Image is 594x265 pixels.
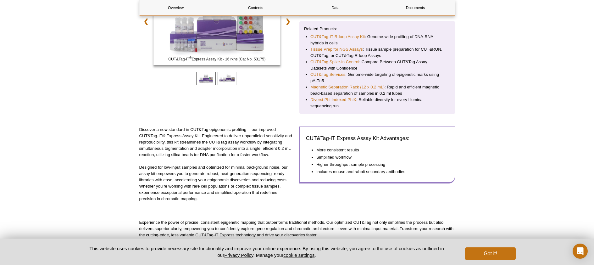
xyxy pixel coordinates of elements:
[310,84,444,97] li: : Rapid and efficient magnetic bead-based separation of samples in 0.2 ml tubes
[310,59,444,71] li: : Compare Between CUT&Tag Assay Datasets with Confidence
[379,0,452,15] a: Documents
[139,164,295,202] p: Designed for low-input samples and optimized for minimal background noise, our assay kit empowers...
[310,46,363,53] a: Tissue Prep for NGS Assays
[139,127,295,158] p: Discover a new standard in CUT&Tag epigenomic profiling —our improved CUT&Tag-IT® Express Assay K...
[316,147,442,153] li: More consistent results
[316,161,442,168] li: Higher throughput sample processing
[310,34,365,40] a: CUT&Tag-IT R-loop Assay Kit
[310,97,356,103] a: Diversi-Phi Indexed PhiX
[310,97,444,109] li: : Reliable diversity for every Illumina sequencing run
[139,219,455,238] p: Experience the power of precise, consistent epigenetic mapping that outperforms traditional metho...
[140,0,212,15] a: Overview
[310,84,385,90] a: Magnetic Separation Rack (12 x 0.2 mL)
[310,71,345,78] a: CUT&Tag Services
[316,169,442,175] li: Includes mouse and rabbit secondary antibodies
[310,46,444,59] li: : Tissue sample preparation for CUT&RUN, CUT&Tag, or CUT&Tag R-loop Assays
[310,59,359,65] a: CUT&Tag Spike-In Control
[465,247,515,260] button: Got it!
[316,154,442,161] li: Simplified workflow
[79,245,455,258] p: This website uses cookies to provide necessary site functionality and improve your online experie...
[281,14,295,29] a: ❯
[573,244,588,259] div: Open Intercom Messenger
[306,135,448,142] h3: CUT&Tag-IT Express Assay Kit Advantages:
[304,26,450,32] p: Related Products:
[189,56,192,59] sup: ®
[219,0,292,15] a: Contents
[283,252,314,258] button: cookie settings
[139,14,153,29] a: ❮
[310,71,444,84] li: : Genome-wide targeting of epigenetic marks using pA-Tn5
[310,34,444,46] li: : Genome-wide profiling of DNA-RNA hybrids in cells
[299,0,372,15] a: Data
[155,56,279,62] span: CUT&Tag-IT Express Assay Kit - 16 rxns (Cat No. 53175)
[224,252,253,258] a: Privacy Policy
